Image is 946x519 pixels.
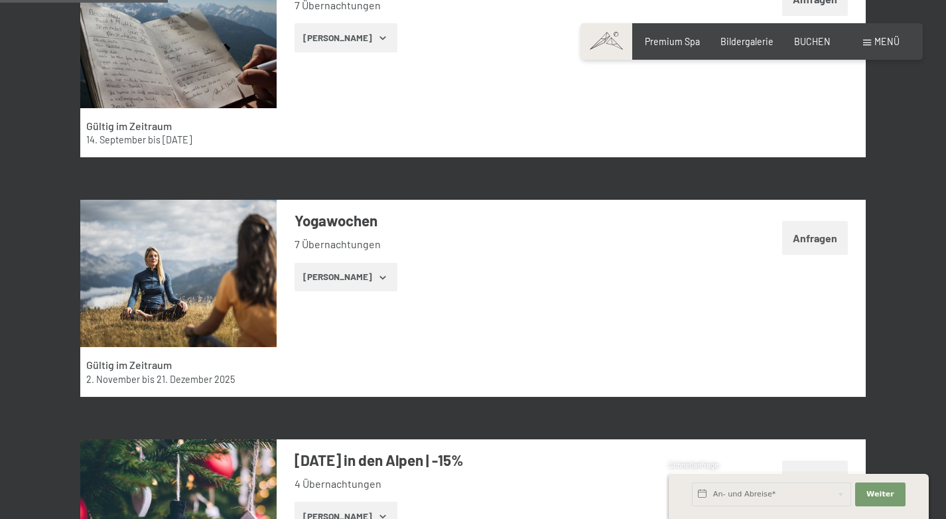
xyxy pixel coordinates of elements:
strong: Gültig im Zeitraum [86,119,172,132]
h3: [DATE] in den Alpen | -15% [295,450,689,471]
a: Premium Spa [645,36,700,47]
time: 14.09.2025 [86,134,146,145]
time: 21.12.2025 [157,374,235,385]
button: Weiter [855,482,906,506]
strong: Gültig im Zeitraum [86,358,172,371]
time: 28.09.2025 [163,134,192,145]
span: Schnellanfrage [669,461,718,469]
div: bis [86,133,271,147]
li: 4 Übernachtungen [295,477,689,491]
span: Menü [874,36,900,47]
a: BUCHEN [794,36,831,47]
span: Weiter [866,489,894,500]
div: bis [86,373,271,386]
h3: Yogawochen [295,210,689,231]
a: Bildergalerie [720,36,774,47]
img: mss_renderimg.php [80,200,277,347]
button: [PERSON_NAME] [295,263,397,292]
li: 7 Übernachtungen [295,237,689,252]
time: 02.11.2025 [86,374,140,385]
button: [PERSON_NAME] [295,23,397,52]
button: Anfragen [782,221,848,255]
